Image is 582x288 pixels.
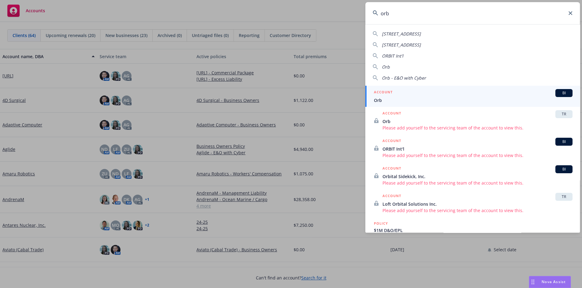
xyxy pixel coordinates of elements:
h5: ACCOUNT [382,110,401,118]
h5: ACCOUNT [382,165,401,173]
h5: POLICY [374,220,388,226]
span: TR [558,194,570,200]
span: Orb - E&O with Cyber [382,75,426,81]
span: BI [558,166,570,172]
span: BI [558,139,570,144]
span: BI [558,90,570,96]
h5: ACCOUNT [382,138,401,145]
span: Please add yourself to the servicing team of the account to view this. [382,207,572,214]
input: Search... [365,2,580,24]
a: ACCOUNTBIOrb [365,86,580,107]
div: Drag to move [529,276,537,288]
span: Please add yourself to the servicing team of the account to view this. [382,125,572,131]
span: TR [558,111,570,117]
a: POLICY$1M D&O/EPL [365,217,580,243]
span: Orbital Sidekick, Inc. [382,173,572,180]
button: Nova Assist [529,276,571,288]
span: $1M D&O/EPL [374,227,572,234]
span: [STREET_ADDRESS] [382,42,421,48]
span: Orb [374,97,572,103]
span: Orb [382,118,572,125]
a: ACCOUNTTRLoft Orbital Solutions Inc.Please add yourself to the servicing team of the account to v... [365,189,580,217]
span: Please add yourself to the servicing team of the account to view this. [382,180,572,186]
a: ACCOUNTBIOrbital Sidekick, Inc.Please add yourself to the servicing team of the account to view t... [365,162,580,189]
h5: ACCOUNT [374,89,393,96]
span: Nova Assist [542,279,566,284]
span: Orb [382,64,390,70]
span: [STREET_ADDRESS] [382,31,421,37]
span: ORBIT Int'l [382,146,572,152]
span: Loft Orbital Solutions Inc. [382,201,572,207]
span: Please add yourself to the servicing team of the account to view this. [382,152,572,159]
a: ACCOUNTBIORBIT Int'lPlease add yourself to the servicing team of the account to view this. [365,134,580,162]
h5: ACCOUNT [382,193,401,200]
a: ACCOUNTTROrbPlease add yourself to the servicing team of the account to view this. [365,107,580,134]
span: ORBIT Int'l [382,53,403,59]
